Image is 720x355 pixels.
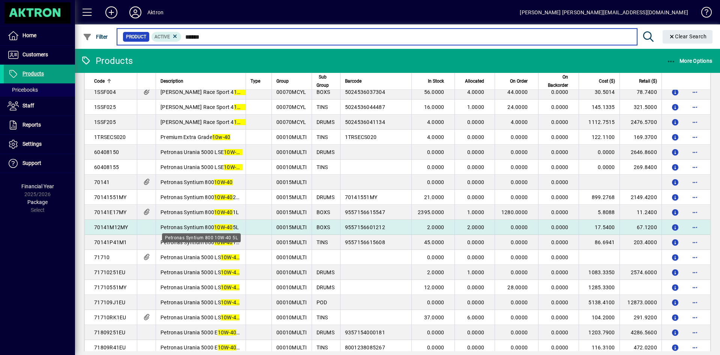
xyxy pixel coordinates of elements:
em: 10W-40 [224,164,243,170]
td: 116.3100 [579,340,619,355]
td: 78.7400 [619,85,661,100]
span: Product [126,33,146,41]
span: DRUMS [316,329,334,335]
div: In Stock [416,77,451,85]
span: Petronas Urania 5000 LS CK-4 1000L [160,299,268,305]
td: 1203.7900 [579,325,619,340]
button: More options [689,191,701,203]
span: 70141551MY [345,194,378,200]
td: 1285.3300 [579,280,619,295]
span: DRUMS [316,284,334,290]
span: 00015MULTI [276,224,307,230]
span: 5024536044487 [345,104,385,110]
span: Petronas Urania 5000 LS CK-4 20L [160,314,261,320]
span: 0.0000 [551,104,568,110]
span: 70141P41M1 [94,239,127,245]
button: More options [689,341,701,353]
span: 1.0000 [467,269,484,275]
span: 00010MULTI [276,254,307,260]
button: Profile [123,6,147,19]
span: Retail ($) [639,77,657,85]
span: BOXS [316,224,330,230]
div: Barcode [345,77,407,85]
span: 2.0000 [427,224,444,230]
em: 10W-40 [234,119,253,125]
td: 145.1335 [579,100,619,115]
span: 00010MULTI [276,134,307,140]
td: 1083.3350 [579,265,619,280]
button: More options [689,101,701,113]
span: 56.0000 [424,89,444,95]
span: 0.0000 [511,194,528,200]
a: Staff [4,97,75,115]
span: 1.0000 [467,209,484,215]
span: 2.0000 [467,224,484,230]
span: 28.0000 [507,284,528,290]
span: 00010MULTI [276,344,307,350]
td: 899.2768 [579,190,619,205]
td: 0.0000 [579,145,619,160]
span: 0.0000 [551,299,568,305]
span: TINS [316,239,328,245]
span: 1SSF205 [94,119,116,125]
td: 472.0200 [619,340,661,355]
span: 1280.0000 [501,209,528,215]
span: [PERSON_NAME] Race Sport 4 205L [160,119,265,125]
span: 00010MULTI [276,284,307,290]
span: 0.0000 [551,224,568,230]
span: 0.0000 [551,254,568,260]
span: 2395.0000 [418,209,444,215]
button: More Options [665,54,714,68]
button: More options [689,281,701,293]
span: 00070MCYL [276,119,306,125]
span: 24.0000 [507,104,528,110]
button: More options [689,296,701,308]
td: 291.9200 [619,310,661,325]
td: 0.0000 [579,160,619,175]
em: 10W-40 [234,104,253,110]
span: 00015MULTI [276,209,307,215]
span: 71710551MY [94,284,127,290]
span: 5024536037304 [345,89,385,95]
span: Group [276,77,289,85]
span: 71710 [94,254,109,260]
span: Petronas Syntium 800 [160,179,233,185]
span: 0.0000 [511,239,528,245]
span: 00015MULTI [276,179,307,185]
a: Home [4,26,75,45]
span: Allocated [465,77,484,85]
button: More options [689,131,701,143]
span: 4.0000 [467,89,484,95]
span: 70141E17MY [94,209,127,215]
span: DRUMS [316,149,334,155]
div: On Order [499,77,534,85]
span: 0.0000 [551,344,568,350]
div: Allocated [459,77,491,85]
span: 70141M12MY [94,224,128,230]
span: In Stock [428,77,444,85]
span: 1TRSECS020 [345,134,377,140]
span: 0.0000 [551,269,568,275]
button: Filter [81,30,110,44]
span: 0.0000 [427,344,444,350]
span: 1SSF025 [94,104,116,110]
span: Petronas Urania 5000 E CJ-4 200L [160,329,261,335]
span: 0.0000 [427,299,444,305]
td: 321.5000 [619,100,661,115]
td: 67.1200 [619,220,661,235]
span: 9357154000181 [345,329,385,335]
span: DRUMS [316,194,334,200]
td: 203.4000 [619,235,661,250]
span: Sub Group [316,73,329,89]
span: On Order [510,77,528,85]
span: Petronas Urania 5000 LS CK-4 209L [160,284,265,290]
span: 9557156615547 [345,209,385,215]
span: 60408155 [94,164,119,170]
span: BOXS [316,89,330,95]
em: 10w-40 [212,134,231,140]
span: 0.0000 [551,239,568,245]
span: 2.0000 [427,269,444,275]
span: 21.0000 [424,194,444,200]
button: More options [689,266,701,278]
em: 10W-40 [221,269,240,275]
